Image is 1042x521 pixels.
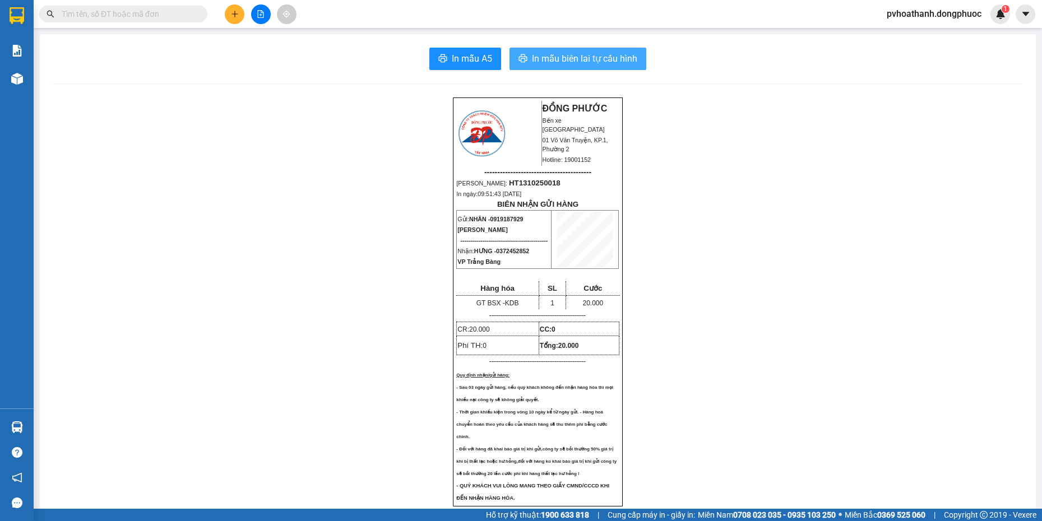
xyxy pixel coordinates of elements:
[484,168,591,176] span: -----------------------------------------
[608,509,695,521] span: Cung cấp máy in - giấy in:
[583,284,602,292] span: Cước
[12,447,22,458] span: question-circle
[476,299,519,307] span: GT BSX -
[47,10,54,18] span: search
[548,284,557,292] span: SL
[497,200,578,208] strong: BIÊN NHẬN GỬI HÀNG
[12,497,22,508] span: message
[480,284,515,292] span: Hàng hóa
[11,45,23,57] img: solution-icon
[1003,5,1007,13] span: 1
[583,299,604,307] span: 20.000
[550,299,554,307] span: 1
[457,226,507,233] span: [PERSON_NAME]
[225,4,244,24] button: plus
[474,248,529,254] span: HƯNG -
[456,357,619,366] p: -------------------------------------------
[456,446,617,476] span: - Đối với hàng đã khai báo giá trị khi gửi,công ty sẽ bồi thường 50% giá trị khi bị thất lạc hoặc...
[518,54,527,64] span: printer
[456,311,619,320] p: -------------------------------------------
[877,510,925,519] strong: 0369 525 060
[490,216,523,222] span: 0919187929
[457,216,523,222] span: Gửi:
[25,81,68,88] span: 09:51:43 [DATE]
[543,137,608,152] span: 01 Võ Văn Truyện, KP.1, Phường 2
[1002,5,1009,13] sup: 1
[552,325,555,333] span: 0
[878,7,990,21] span: pvhoathanh.dongphuoc
[457,248,529,254] span: Nhận:
[456,190,521,197] span: In ngày:
[277,4,297,24] button: aim
[452,52,492,66] span: In mẫu A5
[457,341,487,350] span: Phí TH:
[12,472,22,483] span: notification
[30,61,137,69] span: -----------------------------------------
[56,71,108,80] span: HT1310250018
[89,34,154,48] span: 01 Võ Văn Truyện, KP.1, Phường 2
[934,509,936,521] span: |
[541,510,589,519] strong: 1900 633 818
[4,7,54,56] img: logo
[845,509,925,521] span: Miền Bắc
[478,190,521,197] span: 09:51:43 [DATE]
[429,48,501,70] button: printerIn mẫu A5
[469,325,490,333] span: 20.000
[698,509,836,521] span: Miền Nam
[457,109,507,158] img: logo
[510,48,646,70] button: printerIn mẫu biên lai tự cấu hình
[89,50,137,57] span: Hotline: 19001152
[11,421,23,433] img: warehouse-icon
[456,180,560,187] span: [PERSON_NAME]:
[486,509,589,521] span: Hỗ trợ kỹ thuật:
[483,342,487,350] span: 0
[995,9,1006,19] img: icon-new-feature
[543,156,591,163] span: Hotline: 19001152
[457,325,489,333] span: CR:
[839,513,842,517] span: ⚪️
[10,7,24,24] img: logo-vxr
[496,248,529,254] span: 0372452852
[540,342,579,350] span: Tổng:
[11,73,23,85] img: warehouse-icon
[469,216,524,222] span: NHÂN -
[257,10,265,18] span: file-add
[456,373,510,378] span: Quy định nhận/gửi hàng:
[558,342,579,350] span: 20.000
[460,237,548,244] span: --------------------------------------------
[733,510,836,519] strong: 0708 023 035 - 0935 103 250
[540,325,555,333] strong: CC:
[89,6,154,16] strong: ĐỒNG PHƯỚC
[251,4,271,24] button: file-add
[1016,4,1035,24] button: caret-down
[543,104,608,113] strong: ĐỒNG PHƯỚC
[598,509,599,521] span: |
[509,179,561,187] span: HT1310250018
[231,10,239,18] span: plus
[457,258,501,265] span: VP Trảng Bàng
[62,8,194,20] input: Tìm tên, số ĐT hoặc mã đơn
[505,299,519,307] span: KDB
[438,54,447,64] span: printer
[456,385,613,402] span: - Sau 03 ngày gửi hàng, nếu quý khách không đến nhận hàng hóa thì mọi khiếu nại công ty sẽ không ...
[3,72,107,79] span: [PERSON_NAME]:
[283,10,290,18] span: aim
[980,511,988,519] span: copyright
[456,483,609,501] span: - QUÝ KHÁCH VUI LÒNG MANG THEO GIẤY CMND/CCCD KHI ĐẾN NHẬN HÀNG HÓA.
[532,52,637,66] span: In mẫu biên lai tự cấu hình
[1021,9,1031,19] span: caret-down
[456,410,607,439] span: - Thời gian khiếu kiện trong vòng 10 ngày kể từ ngày gửi. - Hàng hoá chuyển hoàn theo yêu cầu của...
[543,117,605,133] span: Bến xe [GEOGRAPHIC_DATA]
[3,81,68,88] span: In ngày:
[89,18,151,32] span: Bến xe [GEOGRAPHIC_DATA]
